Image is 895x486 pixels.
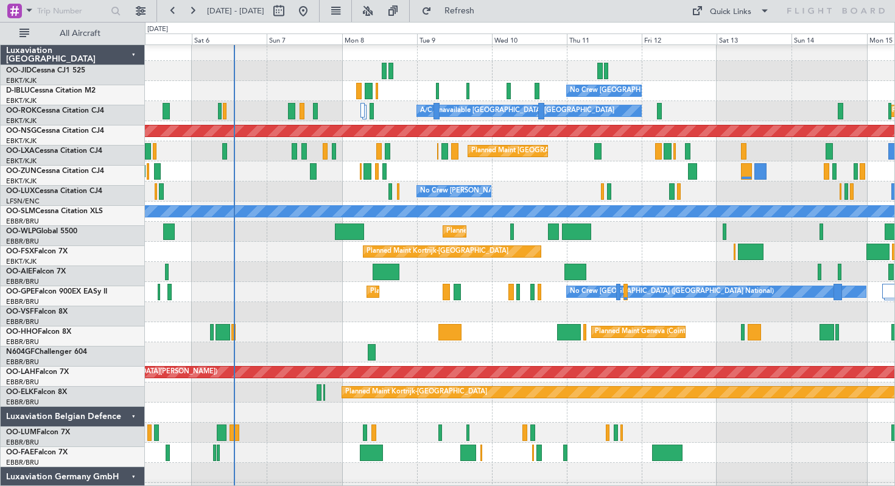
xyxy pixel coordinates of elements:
span: OO-FSX [6,248,34,255]
a: OO-FSXFalcon 7X [6,248,68,255]
a: OO-VSFFalcon 8X [6,308,68,315]
a: EBKT/KJK [6,76,37,85]
a: OO-LAHFalcon 7X [6,368,69,376]
span: OO-ZUN [6,167,37,175]
a: EBBR/BRU [6,438,39,447]
span: OO-FAE [6,449,34,456]
span: OO-HHO [6,328,38,336]
div: Wed 10 [492,33,567,44]
div: Quick Links [710,6,751,18]
span: OO-LUX [6,188,35,195]
span: OO-ELK [6,389,33,396]
a: EBKT/KJK [6,177,37,186]
a: EBBR/BRU [6,217,39,226]
a: EBKT/KJK [6,96,37,105]
span: OO-VSF [6,308,34,315]
a: EBBR/BRU [6,317,39,326]
div: Sat 6 [192,33,267,44]
a: EBBR/BRU [6,297,39,306]
div: Sun 14 [791,33,866,44]
div: Thu 11 [567,33,642,44]
a: EBKT/KJK [6,116,37,125]
a: OO-FAEFalcon 7X [6,449,68,456]
a: OO-ZUNCessna Citation CJ4 [6,167,104,175]
a: EBKT/KJK [6,136,37,146]
div: No Crew [PERSON_NAME] ([PERSON_NAME]) [420,182,566,200]
div: Planned Maint [GEOGRAPHIC_DATA] ([GEOGRAPHIC_DATA] National) [370,283,591,301]
div: Mon 8 [342,33,417,44]
a: EBKT/KJK [6,257,37,266]
span: OO-GPE [6,288,35,295]
a: OO-LUMFalcon 7X [6,429,70,436]
div: Planned Maint Geneva (Cointrin) [595,323,695,341]
a: OO-LXACessna Citation CJ4 [6,147,102,155]
span: OO-LUM [6,429,37,436]
span: OO-ROK [6,107,37,114]
a: OO-AIEFalcon 7X [6,268,66,275]
a: EBBR/BRU [6,398,39,407]
a: OO-JIDCessna CJ1 525 [6,67,85,74]
a: N604GFChallenger 604 [6,348,87,356]
a: EBBR/BRU [6,237,39,246]
div: Planned Maint [GEOGRAPHIC_DATA] ([GEOGRAPHIC_DATA] National) [471,142,692,160]
span: OO-AIE [6,268,32,275]
div: Planned Maint Milan (Linate) [446,222,534,241]
span: OO-WLP [6,228,36,235]
span: Refresh [434,7,485,15]
div: Planned Maint Kortrijk-[GEOGRAPHIC_DATA] [345,383,487,401]
div: Tue 9 [417,33,492,44]
div: Fri 5 [117,33,192,44]
span: OO-LAH [6,368,35,376]
span: OO-NSG [6,127,37,135]
a: EBBR/BRU [6,378,39,387]
span: OO-SLM [6,208,35,215]
a: EBBR/BRU [6,337,39,347]
a: OO-GPEFalcon 900EX EASy II [6,288,107,295]
a: OO-WLPGlobal 5500 [6,228,77,235]
a: EBBR/BRU [6,357,39,367]
button: All Aircraft [13,24,132,43]
div: A/C Unavailable [GEOGRAPHIC_DATA]-[GEOGRAPHIC_DATA] [420,102,614,120]
button: Quick Links [686,1,776,21]
span: OO-LXA [6,147,35,155]
a: D-IBLUCessna Citation M2 [6,87,96,94]
div: Sat 13 [717,33,791,44]
a: OO-NSGCessna Citation CJ4 [6,127,104,135]
a: OO-ELKFalcon 8X [6,389,67,396]
div: [DATE] [147,24,168,35]
div: No Crew [GEOGRAPHIC_DATA] ([GEOGRAPHIC_DATA] National) [570,82,774,100]
a: OO-ROKCessna Citation CJ4 [6,107,104,114]
a: EBBR/BRU [6,277,39,286]
div: Sun 7 [267,33,342,44]
input: Trip Number [37,2,107,20]
div: No Crew [GEOGRAPHIC_DATA] ([GEOGRAPHIC_DATA] National) [570,283,774,301]
span: D-IBLU [6,87,30,94]
div: Planned Maint Kortrijk-[GEOGRAPHIC_DATA] [367,242,508,261]
a: OO-HHOFalcon 8X [6,328,71,336]
div: Fri 12 [642,33,717,44]
span: [DATE] - [DATE] [207,5,264,16]
a: OO-SLMCessna Citation XLS [6,208,103,215]
a: EBBR/BRU [6,458,39,467]
a: EBKT/KJK [6,157,37,166]
span: All Aircraft [32,29,128,38]
button: Refresh [416,1,489,21]
a: LFSN/ENC [6,197,40,206]
a: OO-LUXCessna Citation CJ4 [6,188,102,195]
span: OO-JID [6,67,32,74]
span: N604GF [6,348,35,356]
